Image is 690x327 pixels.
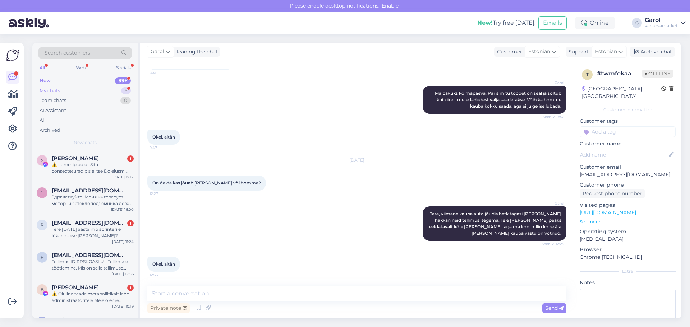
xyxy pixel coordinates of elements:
div: All [38,63,46,73]
div: # twmfekaa [597,69,642,78]
p: [EMAIL_ADDRESS][DOMAIN_NAME] [580,171,676,178]
a: [URL][DOMAIN_NAME] [580,209,636,216]
div: leading the chat [174,48,218,56]
p: Customer name [580,140,676,148]
input: Add name [580,151,667,159]
div: 1 [127,155,134,162]
div: Support [566,48,589,56]
p: Customer phone [580,181,676,189]
p: Customer tags [580,117,676,125]
p: [MEDICAL_DATA] [580,235,676,243]
span: Seen ✓ 9:42 [537,114,564,120]
span: #73izxz5b [52,317,79,323]
div: Extra [580,268,676,275]
div: Try free [DATE]: [477,19,535,27]
span: Estonian [595,48,617,56]
div: [DATE] 12:12 [112,174,134,180]
div: 99+ [115,77,131,84]
a: Garolvaruosamarket [645,17,686,29]
div: Private note [147,303,190,313]
div: Archive chat [630,47,675,57]
div: AI Assistant [40,107,66,114]
span: Garol [537,201,564,206]
p: Notes [580,279,676,286]
div: 1 [127,285,134,291]
div: Customer [494,48,522,56]
p: See more ... [580,219,676,225]
div: 0 [120,97,131,104]
div: [DATE] [147,157,566,163]
div: Online [575,17,615,29]
p: Operating system [580,228,676,235]
div: Team chats [40,97,66,104]
p: Chrome [TECHNICAL_ID] [580,253,676,261]
div: ⚠️ Loremip dolor Sita consecteturadipis elitse Do eiusm Temp incididuntut laboreet. Dolorem aliqu... [52,162,134,174]
p: Customer email [580,163,676,171]
span: Tere, viimane kauba auto jõudis hetk tagasi [PERSON_NAME] hakkan neid tellimusi tegema. Teie [PER... [429,211,562,236]
p: Browser [580,246,676,253]
span: 12:33 [149,272,176,277]
div: [DATE] 16:00 [111,207,134,212]
span: raulvolt@gmail.com [52,252,126,258]
span: t [586,72,589,77]
span: r [41,222,44,228]
div: [DATE] 17:56 [112,271,134,277]
span: 1984andrei.v@gmail.com [52,187,126,194]
div: [DATE] 11:24 [112,239,134,244]
div: All [40,117,46,124]
div: Request phone number [580,189,645,198]
div: Здравствуйте. Меня интересует моторчик стеклоподъемника левая сторона. Машина ford transit custom... [52,194,134,207]
span: 1 [41,190,43,195]
div: Tellimus ID RPSKGASLU - Tellimuse töötlemine. Mis on selle tellimuse eeldatav tarne, pidi olema 1... [52,258,134,271]
span: Garol [151,48,164,56]
div: New [40,77,51,84]
div: 5 [121,87,131,94]
span: r [41,254,44,260]
div: My chats [40,87,60,94]
span: New chats [74,139,97,146]
span: On öelda kas jõuab [PERSON_NAME] või homme? [152,180,261,186]
b: New! [477,19,493,26]
div: [DATE] 10:19 [112,304,134,309]
span: Send [545,305,563,311]
span: Bakary Koné [52,284,99,291]
p: Visited pages [580,201,676,209]
span: Enable [379,3,401,9]
span: Offline [642,70,673,78]
div: 1 [127,220,134,226]
span: 12:27 [149,191,176,196]
span: S [41,158,43,163]
span: B [41,287,44,292]
span: Garol [537,80,564,85]
span: Search customers [45,49,90,57]
div: Tere.[DATE] aasta mb sprinterile lükandukse [PERSON_NAME]?parempoolset [52,226,134,239]
span: 9:47 [149,145,176,150]
div: Archived [40,127,60,134]
span: Estonian [528,48,550,56]
div: ⚠️ Oluline teade metapoliitikalt lehe administraatoritele Meie oleme metapoliitika tugimeeskond. ... [52,291,134,304]
img: Askly Logo [6,48,19,62]
div: varuosamarket [645,23,678,29]
div: G [632,18,642,28]
div: [GEOGRAPHIC_DATA], [GEOGRAPHIC_DATA] [582,85,661,100]
span: Sandra Bruno [52,155,99,162]
div: Socials [115,63,132,73]
span: Seen ✓ 12:29 [537,241,564,247]
div: Customer information [580,107,676,113]
span: ralftammist@gmail.com [52,220,126,226]
button: Emails [538,16,567,30]
div: Web [74,63,87,73]
span: Okei, aitäh [152,261,175,267]
span: 9:41 [149,70,176,76]
span: Ma pakuks kolmapäeva. Päris mitu toodet on seal ja sõltub kui kiirelt meile ladudest välja saadet... [435,90,562,109]
span: Okei, aitäh [152,134,175,140]
input: Add a tag [580,126,676,137]
div: Garol [645,17,678,23]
